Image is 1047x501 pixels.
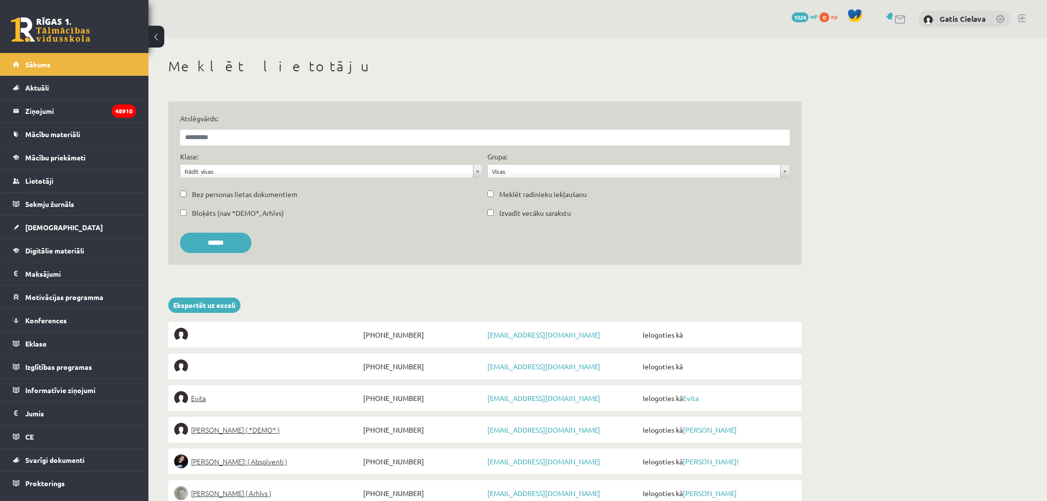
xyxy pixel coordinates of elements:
label: Izvadīt vecāku sarakstu [499,208,571,218]
a: Eklase [13,332,136,355]
span: Ielogoties kā [640,359,796,373]
span: [PERSON_NAME] ( *DEMO* ) [191,423,280,437]
a: Motivācijas programma [13,286,136,308]
span: Informatīvie ziņojumi [25,386,95,395]
a: Lietotāji [13,169,136,192]
a: Evita [174,391,361,405]
span: Rādīt visas [185,165,469,178]
a: Rādīt visas [181,165,482,178]
span: 0 [819,12,829,22]
a: [PERSON_NAME] ( Arhīvs ) [174,486,361,500]
span: Ielogoties kā [640,328,796,342]
a: Mācību materiāli [13,123,136,146]
a: Proktorings [13,472,136,495]
a: Eksportēt uz exceli [168,298,240,313]
span: 1024 [792,12,809,22]
span: [PHONE_NUMBER] [361,328,485,342]
a: [PERSON_NAME]! [683,457,739,466]
span: [PHONE_NUMBER] [361,359,485,373]
a: Jumis [13,402,136,425]
a: [DEMOGRAPHIC_DATA] [13,216,136,239]
span: [DEMOGRAPHIC_DATA] [25,223,103,232]
a: Gatis Cielava [940,14,986,24]
h1: Meklēt lietotāju [168,58,802,75]
a: [EMAIL_ADDRESS][DOMAIN_NAME] [487,394,600,402]
span: [PERSON_NAME]! ( Absolventi ) [191,454,287,468]
legend: Maksājumi [25,262,136,285]
legend: Ziņojumi [25,100,136,122]
span: Svarīgi dokumenti [25,455,85,464]
a: Mācību priekšmeti [13,146,136,169]
a: 0 xp [819,12,842,20]
label: Bloķēts (nav *DEMO*, Arhīvs) [192,208,284,218]
span: Konferences [25,316,67,325]
a: Sekmju žurnāls [13,193,136,215]
span: Proktorings [25,479,65,488]
span: Jumis [25,409,44,418]
span: Visas [492,165,776,178]
a: [EMAIL_ADDRESS][DOMAIN_NAME] [487,457,600,466]
img: Sofija Anrio-Karlauska! [174,454,188,468]
span: xp [831,12,837,20]
a: Sākums [13,53,136,76]
a: [EMAIL_ADDRESS][DOMAIN_NAME] [487,330,600,339]
label: Klase: [180,151,198,162]
img: Lelde Braune [174,486,188,500]
span: Digitālie materiāli [25,246,84,255]
img: Evita [174,391,188,405]
a: Aktuāli [13,76,136,99]
span: Evita [191,391,206,405]
i: 48910 [112,104,136,118]
img: Elīna Elizabete Ancveriņa [174,423,188,437]
span: Lietotāji [25,176,53,185]
a: Konferences [13,309,136,332]
a: [PERSON_NAME]! ( Absolventi ) [174,454,361,468]
span: [PHONE_NUMBER] [361,391,485,405]
a: [EMAIL_ADDRESS][DOMAIN_NAME] [487,362,600,371]
a: [PERSON_NAME] [683,425,737,434]
span: mP [810,12,818,20]
span: Izglītības programas [25,362,92,371]
span: Sākums [25,60,50,69]
a: Izglītības programas [13,355,136,378]
span: Mācību priekšmeti [25,153,86,162]
a: [PERSON_NAME] [683,489,737,498]
img: Gatis Cielava [923,15,933,25]
a: Visas [488,165,789,178]
a: [PERSON_NAME] ( *DEMO* ) [174,423,361,437]
label: Bez personas lietas dokumentiem [192,189,297,200]
a: Evita [683,394,699,402]
a: Svarīgi dokumenti [13,449,136,471]
span: Eklase [25,339,47,348]
a: 1024 mP [792,12,818,20]
span: Ielogoties kā [640,423,796,437]
a: Digitālie materiāli [13,239,136,262]
span: Ielogoties kā [640,486,796,500]
label: Grupa: [487,151,507,162]
span: Mācību materiāli [25,130,80,139]
a: Rīgas 1. Tālmācības vidusskola [11,17,90,42]
span: [PHONE_NUMBER] [361,486,485,500]
span: [PERSON_NAME] ( Arhīvs ) [191,486,271,500]
span: Ielogoties kā [640,391,796,405]
span: Ielogoties kā [640,454,796,468]
span: Motivācijas programma [25,293,103,301]
a: CE [13,425,136,448]
a: Maksājumi [13,262,136,285]
a: Ziņojumi48910 [13,100,136,122]
span: Sekmju žurnāls [25,200,74,208]
label: Atslēgvārds: [180,113,790,124]
a: Informatīvie ziņojumi [13,379,136,401]
label: Meklēt radinieku iekļaušanu [499,189,587,200]
span: CE [25,432,34,441]
span: Aktuāli [25,83,49,92]
span: [PHONE_NUMBER] [361,423,485,437]
a: [EMAIL_ADDRESS][DOMAIN_NAME] [487,489,600,498]
span: [PHONE_NUMBER] [361,454,485,468]
a: [EMAIL_ADDRESS][DOMAIN_NAME] [487,425,600,434]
